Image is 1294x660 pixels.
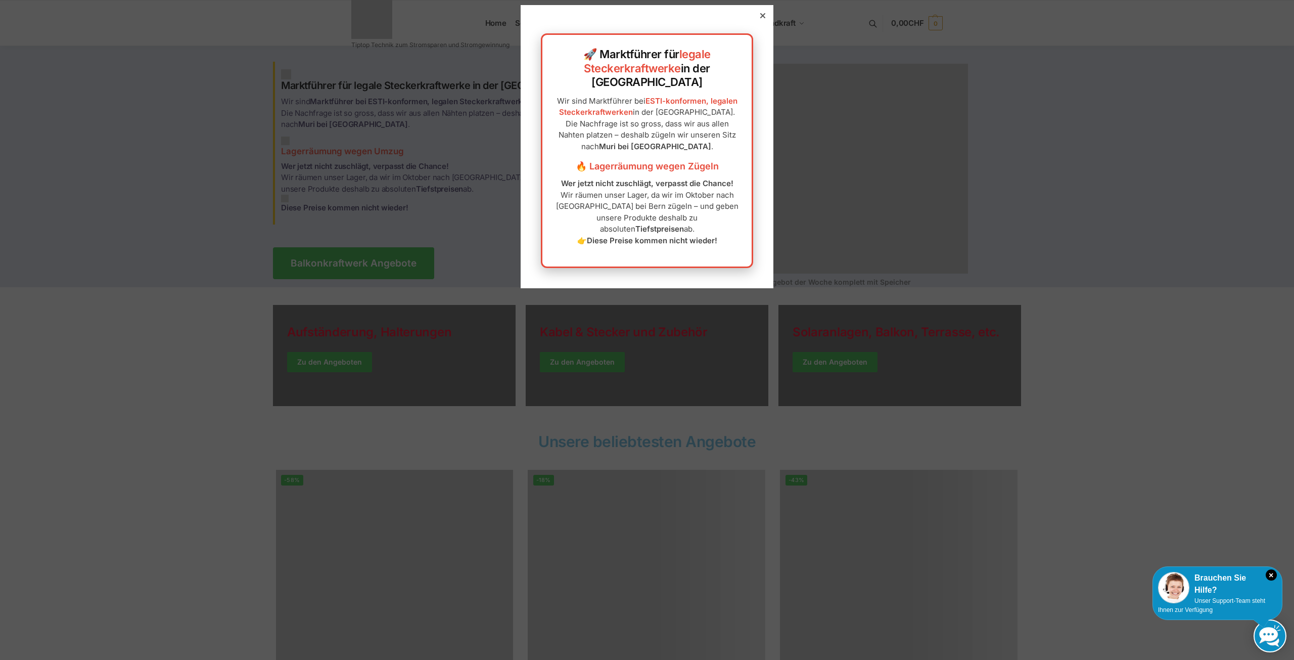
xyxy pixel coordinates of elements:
span: Unser Support-Team steht Ihnen zur Verfügung [1158,597,1265,613]
img: Customer service [1158,572,1189,603]
i: Schließen [1266,569,1277,581]
strong: Muri bei [GEOGRAPHIC_DATA] [599,142,711,151]
div: Brauchen Sie Hilfe? [1158,572,1277,596]
a: legale Steckerkraftwerke [584,48,711,75]
p: Wir sind Marktführer bei in der [GEOGRAPHIC_DATA]. Die Nachfrage ist so gross, dass wir aus allen... [552,96,742,153]
a: ESTI-konformen, legalen Steckerkraftwerken [559,96,737,117]
h3: 🔥 Lagerräumung wegen Zügeln [552,160,742,173]
h2: 🚀 Marktführer für in der [GEOGRAPHIC_DATA] [552,48,742,90]
strong: Diese Preise kommen nicht wieder! [587,236,717,245]
strong: Tiefstpreisen [635,224,684,234]
p: Wir räumen unser Lager, da wir im Oktober nach [GEOGRAPHIC_DATA] bei Bern zügeln – und geben unse... [552,178,742,246]
strong: Wer jetzt nicht zuschlägt, verpasst die Chance! [561,179,733,188]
